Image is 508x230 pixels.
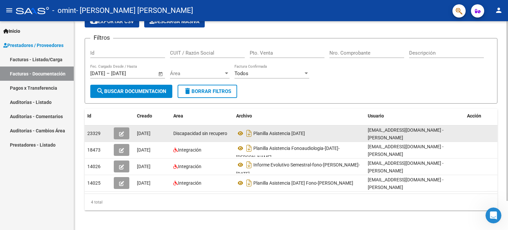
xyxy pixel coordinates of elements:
span: 23329 [87,131,101,136]
mat-icon: person [495,6,503,14]
span: 14025 [87,180,101,186]
datatable-header-cell: Id [85,109,111,123]
span: Id [87,113,91,118]
mat-icon: search [96,87,104,95]
span: [DATE] [137,147,150,153]
span: Usuario [368,113,384,118]
span: Archivo [236,113,252,118]
mat-icon: menu [5,6,13,14]
span: Integración [178,147,201,153]
mat-icon: delete [184,87,191,95]
span: Inicio [3,27,20,35]
i: Descargar documento [245,160,253,170]
span: 18473 [87,147,101,153]
button: Exportar CSV [85,16,139,27]
span: Exportar CSV [90,19,134,24]
mat-icon: cloud_download [90,17,98,25]
span: Borrar Filtros [184,88,231,94]
span: [EMAIL_ADDRESS][DOMAIN_NAME] - [PERSON_NAME] [368,161,444,173]
span: Buscar Documentacion [96,88,166,94]
span: Creado [137,113,152,118]
span: Planilla Asistencia Fonoaudiologia-[DATE]-[PERSON_NAME] [236,146,340,160]
input: Fecha fin [111,70,143,76]
input: Fecha inicio [90,70,105,76]
datatable-header-cell: Archivo [233,109,365,123]
iframe: Intercom live chat [486,207,501,223]
span: Todos [234,70,248,76]
button: Borrar Filtros [178,85,237,98]
span: [EMAIL_ADDRESS][DOMAIN_NAME] - [PERSON_NAME] [368,127,444,140]
span: Planilla Asistencia [DATE] Fono-[PERSON_NAME] [253,180,353,186]
span: Integración [178,164,201,169]
span: Área [170,70,224,76]
span: [DATE] [137,180,150,186]
span: Prestadores / Proveedores [3,42,63,49]
span: - [PERSON_NAME] [PERSON_NAME] [76,3,193,18]
span: 14026 [87,164,101,169]
span: [DATE] [137,131,150,136]
span: Integración [178,180,201,186]
span: [EMAIL_ADDRESS][DOMAIN_NAME] - [PERSON_NAME] [368,144,444,157]
span: [EMAIL_ADDRESS][DOMAIN_NAME] - [PERSON_NAME] [368,177,444,190]
datatable-header-cell: Acción [464,109,497,123]
i: Descargar documento [245,128,253,139]
div: 4 total [85,194,497,210]
span: - omint [52,3,76,18]
span: [DATE] [137,164,150,169]
span: Acción [467,113,481,118]
span: – [106,70,110,76]
i: Descargar documento [245,178,253,188]
datatable-header-cell: Area [171,109,233,123]
h3: Filtros [90,33,113,42]
app-download-masive: Descarga masiva de comprobantes (adjuntos) [144,16,205,27]
span: Area [173,113,183,118]
button: Buscar Documentacion [90,85,172,98]
span: Discapacidad sin recupero [173,131,227,136]
i: Descargar documento [245,143,253,154]
span: Planilla Asistencia [DATE] [253,131,305,136]
datatable-header-cell: Creado [134,109,171,123]
datatable-header-cell: Usuario [365,109,464,123]
button: Descarga Masiva [144,16,205,27]
button: Open calendar [157,70,165,78]
span: Informe Evolutivo Semestral-fono-[PERSON_NAME]-[DATE] [236,162,360,176]
span: Descarga Masiva [149,19,199,24]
